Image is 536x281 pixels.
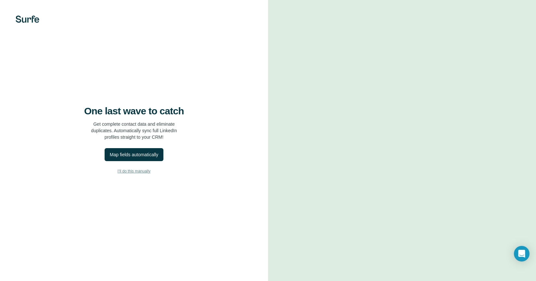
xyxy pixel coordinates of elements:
div: Open Intercom Messenger [514,246,530,262]
button: Map fields automatically [105,148,163,161]
img: Surfe's logo [16,16,39,23]
button: I’ll do this manually [13,166,255,176]
p: Get complete contact data and eliminate duplicates. Automatically sync full LinkedIn profiles str... [91,121,177,140]
h4: One last wave to catch [84,105,184,117]
div: Map fields automatically [110,151,158,158]
span: I’ll do this manually [118,168,150,174]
